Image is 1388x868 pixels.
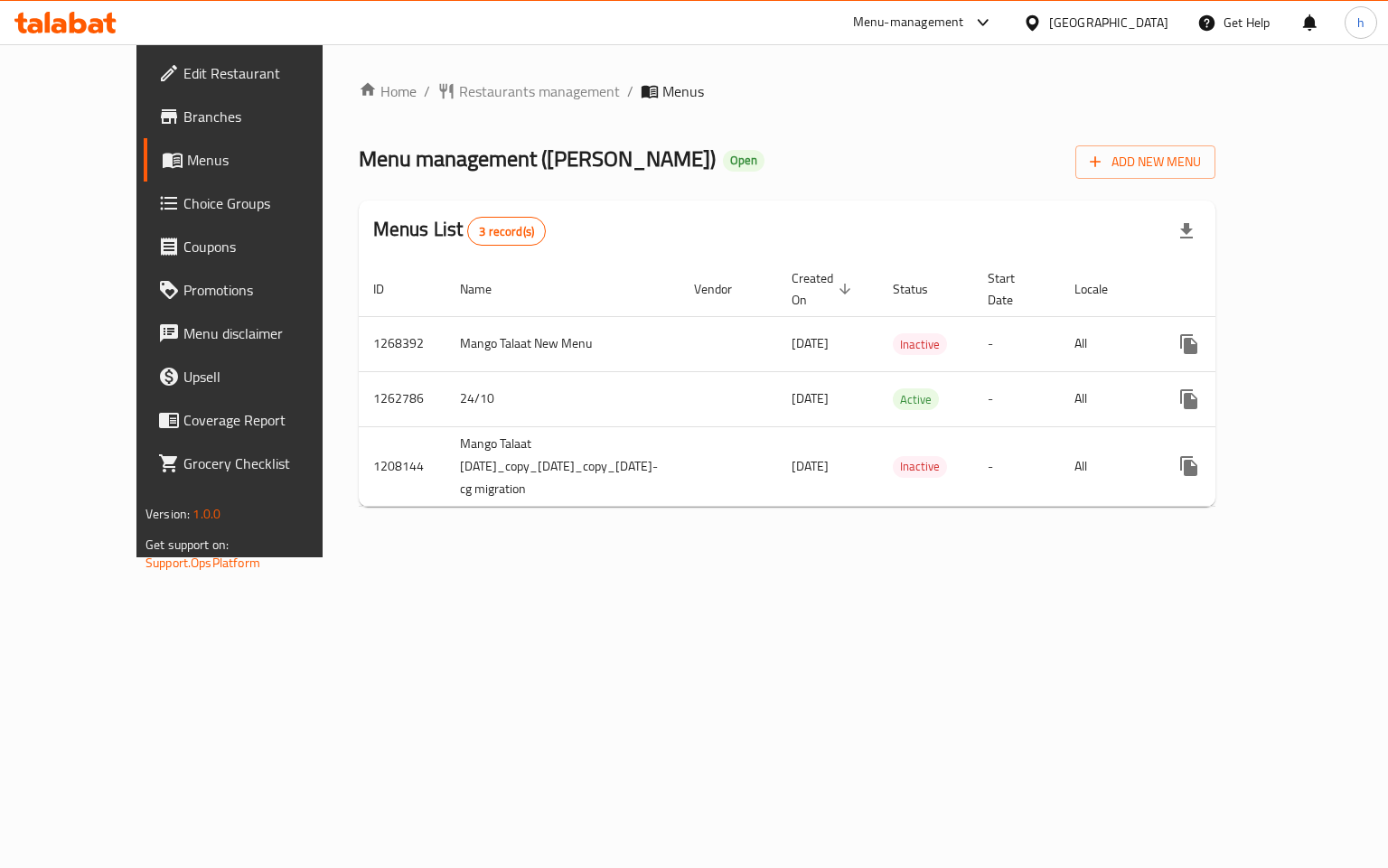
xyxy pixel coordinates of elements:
span: Version: [145,502,190,526]
span: [DATE] [792,387,829,410]
a: Promotions [144,268,369,312]
span: 3 record(s) [468,223,545,240]
a: Support.OpsPlatform [145,551,260,574]
span: Status [893,278,952,300]
span: [DATE] [792,454,829,478]
td: 1262786 [359,371,445,426]
span: Promotions [183,279,354,301]
span: Menus [187,149,354,171]
a: Restaurants management [437,80,620,102]
span: h [1357,13,1365,33]
td: - [973,316,1060,371]
span: Active [893,389,939,410]
span: Locale [1074,278,1131,300]
button: more [1168,322,1211,366]
button: more [1168,378,1211,421]
li: / [627,80,633,102]
span: ID [373,278,408,300]
span: Branches [183,106,354,127]
table: enhanced table [359,262,1355,507]
span: Menus [662,80,704,102]
span: [DATE] [792,331,829,355]
td: All [1060,316,1153,371]
span: Edit Restaurant [183,62,354,84]
span: Restaurants management [459,80,620,102]
button: Change Status [1211,378,1254,421]
a: Edit Restaurant [144,51,369,95]
div: Active [893,388,939,410]
h2: Menus List [373,216,546,246]
span: Name [460,278,515,300]
td: 1208144 [359,426,445,506]
a: Coupons [144,225,369,268]
a: Upsell [144,355,369,398]
th: Actions [1153,262,1355,317]
a: Grocery Checklist [144,442,369,485]
a: Menu disclaimer [144,312,369,355]
span: Get support on: [145,533,229,556]
button: Change Status [1211,444,1254,488]
td: Mango Talaat [DATE]_copy_[DATE]_copy_[DATE]-cg migration [445,426,680,506]
nav: breadcrumb [359,80,1215,102]
span: Start Date [988,267,1038,311]
span: Upsell [183,366,354,387]
a: Coverage Report [144,398,369,442]
button: Change Status [1211,322,1254,366]
td: Mango Talaat New Menu [445,316,680,371]
td: - [973,371,1060,426]
span: Menu management ( [PERSON_NAME] ) [359,138,716,179]
span: 1.0.0 [192,502,220,526]
span: Inactive [893,334,947,355]
div: Inactive [893,456,947,478]
a: Branches [144,95,369,138]
span: Created On [792,267,857,311]
td: All [1060,426,1153,506]
span: Coverage Report [183,409,354,431]
span: Vendor [694,278,755,300]
span: Grocery Checklist [183,453,354,474]
div: Export file [1165,210,1208,253]
div: Inactive [893,333,947,355]
span: Choice Groups [183,192,354,214]
div: Menu-management [853,12,964,33]
td: - [973,426,1060,506]
a: Menus [144,138,369,182]
div: Total records count [467,217,546,246]
span: Inactive [893,456,947,477]
td: 24/10 [445,371,680,426]
li: / [424,80,430,102]
a: Choice Groups [144,182,369,225]
button: Add New Menu [1075,145,1215,179]
button: more [1168,444,1211,488]
span: Open [723,153,764,168]
div: Open [723,150,764,172]
span: Menu disclaimer [183,322,354,344]
a: Home [359,80,417,102]
div: [GEOGRAPHIC_DATA] [1049,13,1168,33]
span: Add New Menu [1090,151,1201,173]
td: All [1060,371,1153,426]
span: Coupons [183,236,354,257]
td: 1268392 [359,316,445,371]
